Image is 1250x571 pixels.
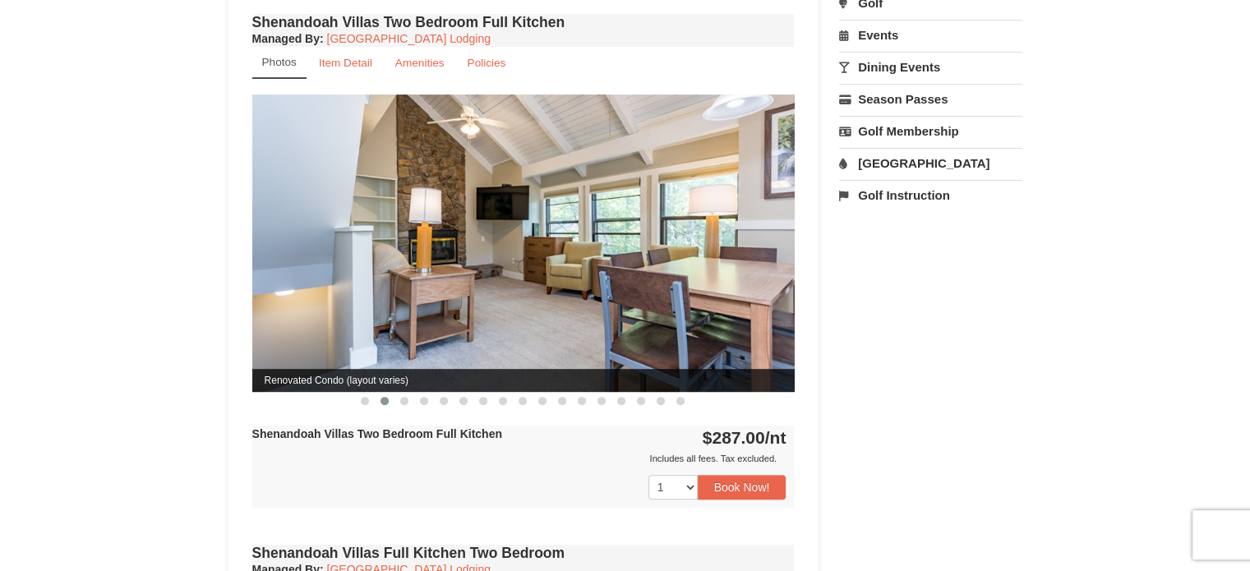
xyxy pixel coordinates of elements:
small: Photos [262,56,297,68]
a: Photos [252,47,307,79]
a: Item Detail [308,47,383,79]
small: Amenities [395,57,445,69]
strong: $287.00 [703,428,786,447]
small: Policies [467,57,505,69]
img: Renovated Condo (layout varies) [252,94,795,391]
a: Policies [456,47,516,79]
a: Golf Instruction [839,180,1022,210]
a: [GEOGRAPHIC_DATA] Lodging [327,32,491,45]
h4: Shenandoah Villas Two Bedroom Full Kitchen [252,14,795,30]
a: Golf Membership [839,116,1022,146]
a: Events [839,20,1022,50]
a: Amenities [385,47,455,79]
span: Renovated Condo (layout varies) [252,369,795,392]
a: Dining Events [839,52,1022,82]
a: [GEOGRAPHIC_DATA] [839,148,1022,178]
a: Season Passes [839,84,1022,114]
div: Includes all fees. Tax excluded. [252,450,786,467]
strong: Shenandoah Villas Two Bedroom Full Kitchen [252,427,502,440]
h4: Shenandoah Villas Full Kitchen Two Bedroom [252,545,795,561]
strong: : [252,32,324,45]
span: /nt [765,428,786,447]
button: Book Now! [698,475,786,500]
small: Item Detail [319,57,372,69]
span: Managed By [252,32,320,45]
